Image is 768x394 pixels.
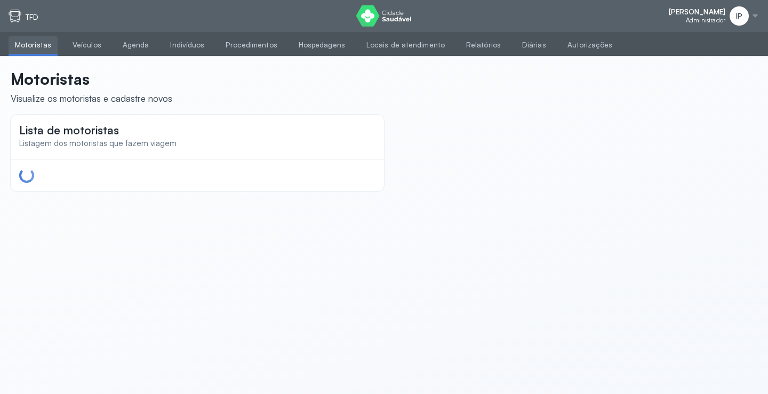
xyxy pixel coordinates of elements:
[164,36,211,54] a: Indivíduos
[561,36,619,54] a: Autorizações
[26,13,38,22] p: TFD
[9,10,21,22] img: tfd.svg
[219,36,283,54] a: Procedimentos
[686,17,725,24] span: Administrador
[669,7,725,17] span: [PERSON_NAME]
[116,36,156,54] a: Agenda
[19,138,177,148] span: Listagem dos motoristas que fazem viagem
[460,36,507,54] a: Relatórios
[66,36,108,54] a: Veículos
[11,69,172,89] p: Motoristas
[516,36,553,54] a: Diárias
[9,36,58,54] a: Motoristas
[11,93,172,104] div: Visualize os motoristas e cadastre novos
[19,123,119,137] span: Lista de motoristas
[360,36,451,54] a: Locais de atendimento
[292,36,351,54] a: Hospedagens
[356,5,411,27] img: logo do Cidade Saudável
[736,12,742,21] span: IP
